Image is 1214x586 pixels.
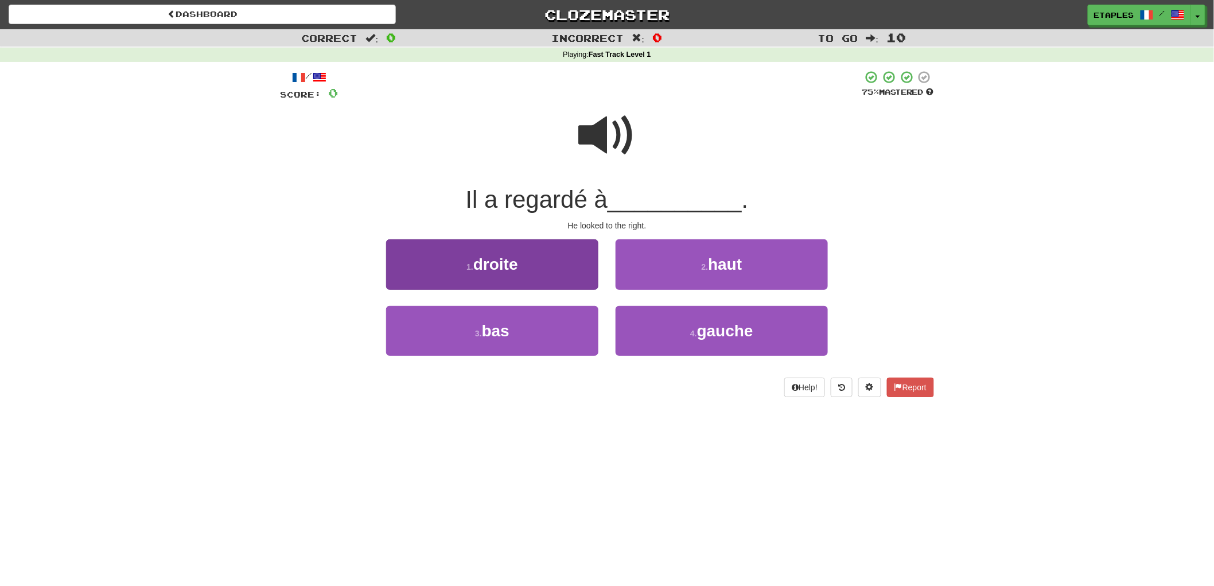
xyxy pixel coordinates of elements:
a: Dashboard [9,5,396,24]
button: Report [887,378,934,397]
span: : [366,33,379,43]
span: 0 [328,86,338,100]
button: 2.haut [616,239,828,289]
span: etaples [1094,10,1134,20]
span: : [866,33,879,43]
span: : [632,33,645,43]
span: Correct [302,32,358,44]
span: / [1159,9,1165,17]
small: 3 . [475,329,482,338]
div: Mastered [862,87,934,98]
div: He looked to the right. [280,220,934,231]
span: 0 [386,30,396,44]
span: bas [482,322,509,340]
strong: Fast Track Level 1 [589,51,651,59]
span: Incorrect [552,32,624,44]
span: 10 [886,30,906,44]
span: haut [708,255,742,273]
small: 4 . [690,329,697,338]
span: Score: [280,90,321,99]
a: Clozemaster [413,5,800,25]
span: droite [473,255,518,273]
span: gauche [697,322,753,340]
a: etaples / [1088,5,1191,25]
span: Il a regardé à [466,186,608,213]
small: 1 . [466,262,473,271]
button: 4.gauche [616,306,828,356]
button: Round history (alt+y) [831,378,853,397]
span: . [742,186,749,213]
small: 2 . [702,262,709,271]
span: 75 % [862,87,879,96]
span: __________ [608,186,742,213]
span: To go [818,32,858,44]
button: 3.bas [386,306,598,356]
button: Help! [784,378,825,397]
button: 1.droite [386,239,598,289]
span: 0 [652,30,662,44]
div: / [280,70,338,84]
